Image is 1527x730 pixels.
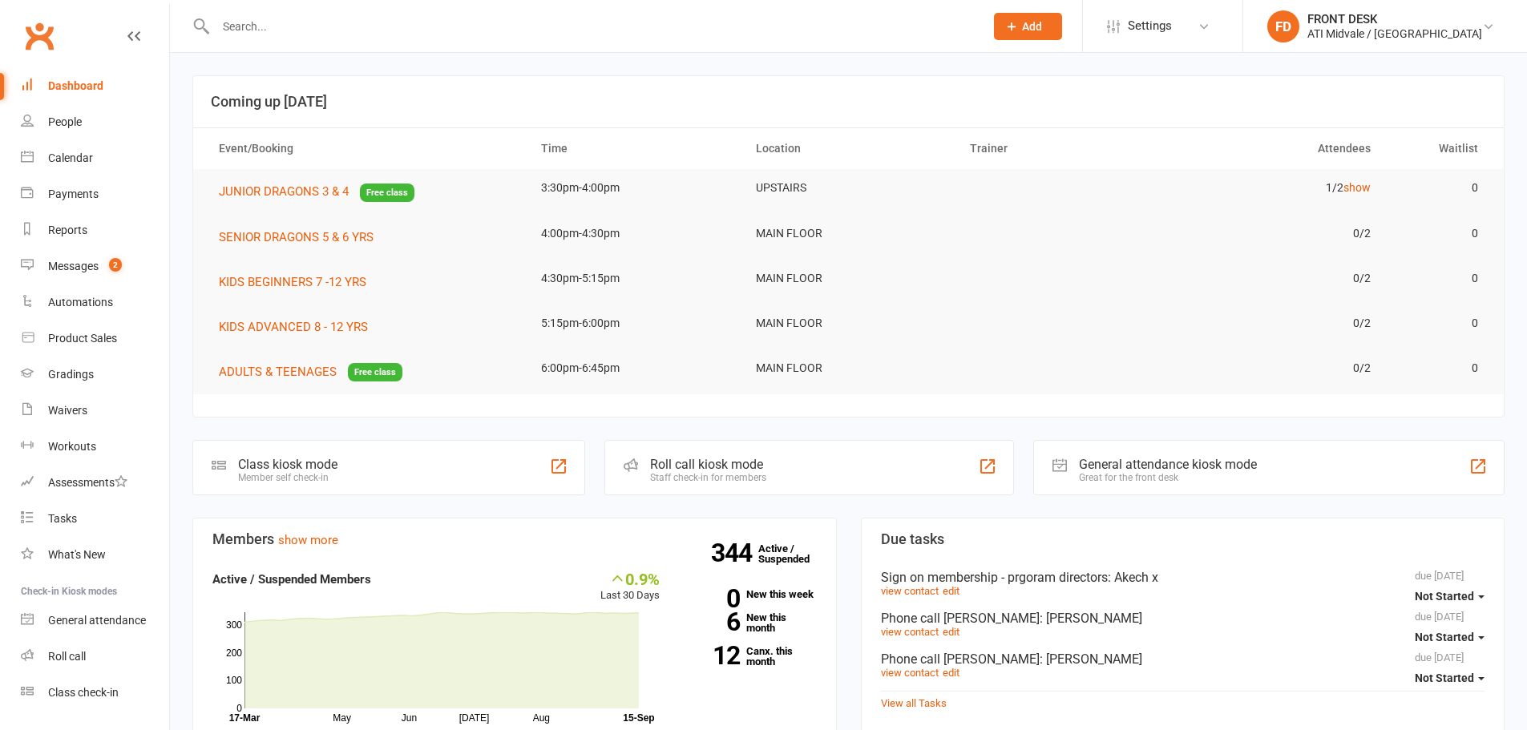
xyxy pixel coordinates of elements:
[21,284,169,321] a: Automations
[1128,8,1172,44] span: Settings
[711,541,758,565] strong: 344
[741,349,956,387] td: MAIN FLOOR
[600,570,660,587] div: 0.9%
[1415,582,1485,611] button: Not Started
[21,104,169,140] a: People
[527,305,741,342] td: 5:15pm-6:00pm
[21,429,169,465] a: Workouts
[219,228,385,247] button: SENIOR DRAGONS 5 & 6 YRS
[881,697,947,709] a: View all Tasks
[21,68,169,104] a: Dashboard
[48,650,86,663] div: Roll call
[943,626,959,638] a: edit
[212,531,817,547] h3: Members
[741,260,956,297] td: MAIN FLOOR
[21,212,169,248] a: Reports
[360,184,414,202] span: Free class
[650,472,766,483] div: Staff check-in for members
[600,570,660,604] div: Last 30 Days
[48,614,146,627] div: General attendance
[19,16,59,56] a: Clubworx
[741,128,956,169] th: Location
[48,115,82,128] div: People
[684,587,740,611] strong: 0
[219,320,368,334] span: KIDS ADVANCED 8 - 12 YRS
[21,248,169,284] a: Messages 2
[1415,663,1485,692] button: Not Started
[1415,623,1485,651] button: Not Started
[1040,611,1142,626] span: : [PERSON_NAME]
[1170,305,1385,342] td: 0/2
[881,570,1485,585] div: Sign on membership - prgoram directors
[994,13,1062,40] button: Add
[1079,472,1257,483] div: Great for the front desk
[1307,12,1482,26] div: FRONT DESK
[741,215,956,252] td: MAIN FLOOR
[348,363,402,381] span: Free class
[741,169,956,207] td: UPSTAIRS
[881,611,1485,626] div: Phone call [PERSON_NAME]
[881,626,939,638] a: view contact
[758,531,829,576] a: 344Active / Suspended
[278,533,338,547] a: show more
[684,589,817,599] a: 0New this week
[48,188,99,200] div: Payments
[219,230,374,244] span: SENIOR DRAGONS 5 & 6 YRS
[881,585,939,597] a: view contact
[109,258,122,272] span: 2
[21,176,169,212] a: Payments
[684,612,817,633] a: 6New this month
[741,305,956,342] td: MAIN FLOOR
[684,646,817,667] a: 12Canx. this month
[881,667,939,679] a: view contact
[238,457,337,472] div: Class kiosk mode
[881,531,1485,547] h3: Due tasks
[21,357,169,393] a: Gradings
[219,184,349,199] span: JUNIOR DRAGONS 3 & 4
[48,296,113,309] div: Automations
[48,440,96,453] div: Workouts
[1385,305,1493,342] td: 0
[219,365,337,379] span: ADULTS & TEENAGES
[21,140,169,176] a: Calendar
[1267,10,1299,42] div: FD
[1415,672,1474,684] span: Not Started
[219,272,378,292] button: KIDS BEGINNERS 7 -12 YRS
[219,362,402,382] button: ADULTS & TEENAGESFree class
[527,215,741,252] td: 4:00pm-4:30pm
[1108,570,1158,585] span: : Akech x
[684,610,740,634] strong: 6
[943,667,959,679] a: edit
[212,572,371,587] strong: Active / Suspended Members
[527,128,741,169] th: Time
[211,94,1486,110] h3: Coming up [DATE]
[1170,169,1385,207] td: 1/2
[21,465,169,501] a: Assessments
[881,651,1485,667] div: Phone call [PERSON_NAME]
[48,512,77,525] div: Tasks
[21,321,169,357] a: Product Sales
[1170,128,1385,169] th: Attendees
[21,537,169,573] a: What's New
[219,317,379,337] button: KIDS ADVANCED 8 - 12 YRS
[48,686,119,699] div: Class check-in
[1385,169,1493,207] td: 0
[48,476,127,489] div: Assessments
[1307,26,1482,41] div: ATI Midvale / [GEOGRAPHIC_DATA]
[527,260,741,297] td: 4:30pm-5:15pm
[219,275,366,289] span: KIDS BEGINNERS 7 -12 YRS
[21,639,169,675] a: Roll call
[1415,590,1474,603] span: Not Started
[527,169,741,207] td: 3:30pm-4:00pm
[238,472,337,483] div: Member self check-in
[204,128,527,169] th: Event/Booking
[650,457,766,472] div: Roll call kiosk mode
[21,675,169,711] a: Class kiosk mode
[1170,349,1385,387] td: 0/2
[1415,631,1474,643] span: Not Started
[48,224,87,236] div: Reports
[219,182,414,202] button: JUNIOR DRAGONS 3 & 4Free class
[955,128,1170,169] th: Trainer
[21,603,169,639] a: General attendance kiosk mode
[1170,260,1385,297] td: 0/2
